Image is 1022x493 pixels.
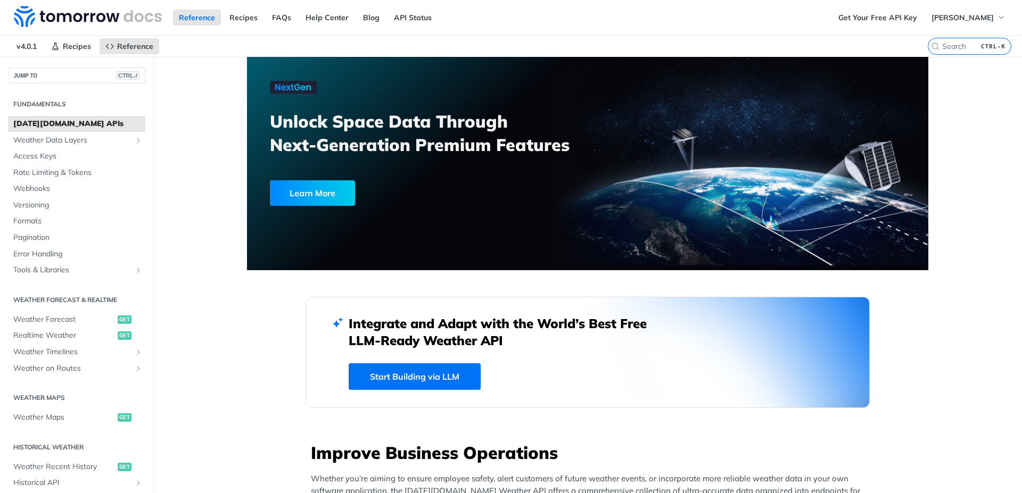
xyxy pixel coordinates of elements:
span: Pagination [13,232,143,243]
a: Versioning [8,197,145,213]
span: CTRL-/ [116,71,139,80]
div: Learn More [270,180,355,206]
button: [PERSON_NAME] [926,10,1011,26]
kbd: CTRL-K [978,41,1008,52]
span: get [118,315,131,324]
h2: Weather Forecast & realtime [8,295,145,305]
img: NextGen [270,81,317,94]
a: Historical APIShow subpages for Historical API [8,475,145,491]
a: Recipes [224,10,263,26]
span: Recipes [63,41,91,51]
a: Reference [100,38,159,54]
span: Realtime Weather [13,330,115,341]
a: Weather Forecastget [8,312,145,328]
a: Access Keys [8,148,145,164]
span: Webhooks [13,183,143,194]
svg: Search [931,42,939,51]
button: Show subpages for Weather on Routes [134,364,143,373]
span: Reference [117,41,153,51]
span: Weather on Routes [13,363,131,374]
a: Weather on RoutesShow subpages for Weather on Routes [8,361,145,377]
img: Tomorrow.io Weather API Docs [14,6,162,27]
h2: Historical Weather [8,442,145,452]
a: Start Building via LLM [349,363,481,390]
button: Show subpages for Tools & Libraries [134,266,143,274]
span: Tools & Libraries [13,265,131,275]
button: Show subpages for Historical API [134,479,143,487]
a: Recipes [45,38,97,54]
span: Weather Timelines [13,347,131,357]
h2: Weather Maps [8,393,145,403]
button: Show subpages for Weather Data Layers [134,136,143,145]
a: Weather Recent Historyget [8,459,145,475]
span: [DATE][DOMAIN_NAME] APIs [13,119,143,129]
a: Weather Mapsget [8,410,145,425]
a: Learn More [270,180,533,206]
span: Weather Maps [13,412,115,423]
span: Error Handling [13,249,143,260]
a: Pagination [8,230,145,246]
button: JUMP TOCTRL-/ [8,68,145,83]
a: Rate Limiting & Tokens [8,165,145,181]
a: Webhooks [8,181,145,197]
a: Formats [8,213,145,229]
span: [PERSON_NAME] [932,13,994,22]
span: get [118,413,131,422]
a: Get Your Free API Key [833,10,923,26]
a: [DATE][DOMAIN_NAME] APIs [8,116,145,132]
span: Versioning [13,200,143,211]
span: Formats [13,216,143,227]
h3: Unlock Space Data Through Next-Generation Premium Features [270,110,599,156]
a: Reference [173,10,221,26]
a: Weather Data LayersShow subpages for Weather Data Layers [8,132,145,148]
a: Tools & LibrariesShow subpages for Tools & Libraries [8,262,145,278]
a: Help Center [300,10,355,26]
h3: Improve Business Operations [311,441,870,464]
span: Weather Data Layers [13,135,131,146]
span: Access Keys [13,151,143,162]
h2: Fundamentals [8,99,145,109]
span: get [118,331,131,340]
span: Historical API [13,478,131,488]
span: Weather Forecast [13,314,115,325]
a: API Status [388,10,438,26]
a: Realtime Weatherget [8,328,145,344]
span: Rate Limiting & Tokens [13,168,143,178]
span: Weather Recent History [13,462,115,472]
button: Show subpages for Weather Timelines [134,348,143,356]
a: Blog [357,10,385,26]
a: Error Handling [8,246,145,262]
h2: Integrate and Adapt with the World’s Best Free LLM-Ready Weather API [349,315,663,349]
span: v4.0.1 [11,38,43,54]
a: Weather TimelinesShow subpages for Weather Timelines [8,344,145,360]
span: get [118,463,131,471]
a: FAQs [266,10,297,26]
